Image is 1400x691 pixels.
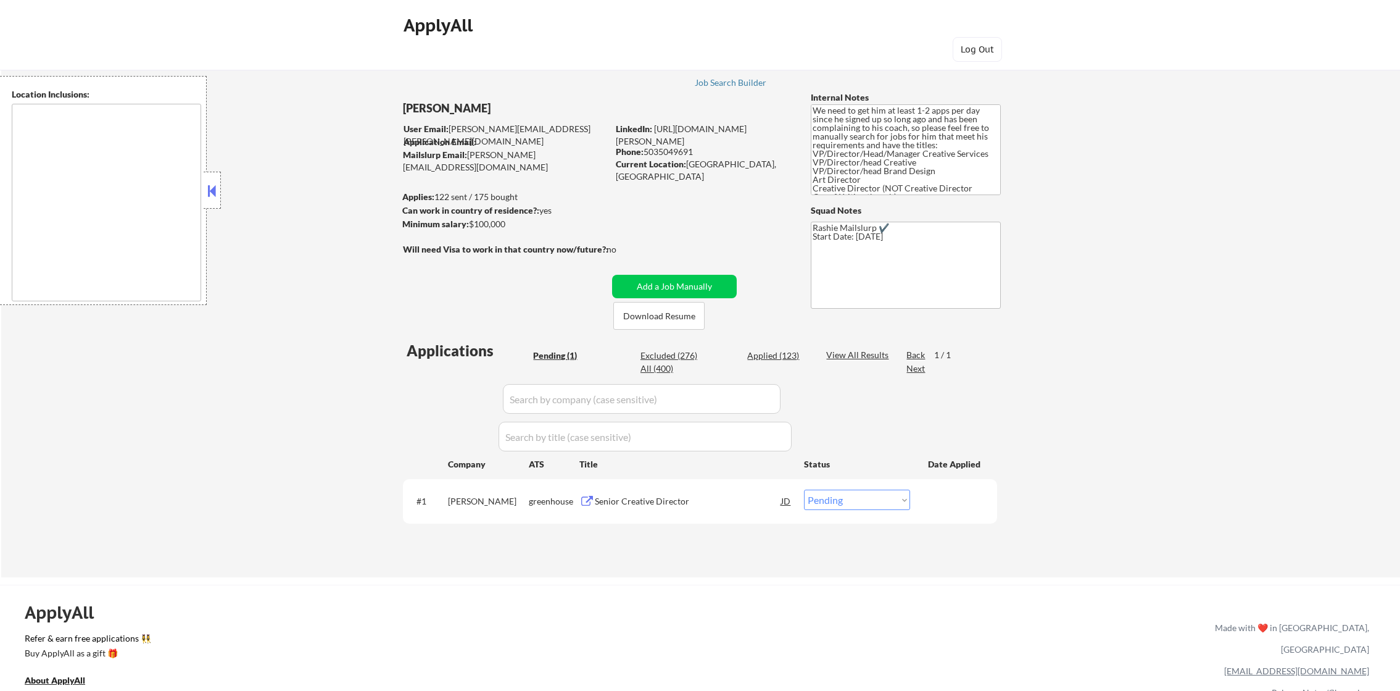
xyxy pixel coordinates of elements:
div: $100,000 [402,218,608,230]
div: 5035049691 [616,146,790,158]
div: Made with ❤️ in [GEOGRAPHIC_DATA], [GEOGRAPHIC_DATA] [1210,617,1369,660]
div: Date Applied [928,458,982,471]
div: Title [579,458,792,471]
a: [EMAIL_ADDRESS][DOMAIN_NAME] [1224,666,1369,676]
div: Buy ApplyAll as a gift 🎁 [25,649,148,658]
div: [PERSON_NAME][EMAIL_ADDRESS][DOMAIN_NAME] [403,149,608,173]
div: Senior Creative Director [595,495,781,508]
strong: Will need Visa to work in that country now/future?: [403,244,608,254]
div: 1 / 1 [934,349,963,361]
div: Company [448,458,529,471]
div: [PERSON_NAME] [448,495,529,508]
div: Internal Notes [811,91,1001,104]
div: #1 [416,495,438,508]
strong: Current Location: [616,159,686,169]
a: About ApplyAll [25,674,102,690]
div: ApplyAll [404,15,476,36]
u: About ApplyAll [25,675,85,685]
a: [URL][DOMAIN_NAME][PERSON_NAME] [616,124,747,146]
div: Applications [407,343,529,358]
input: Search by company (case sensitive) [503,384,781,414]
button: Add a Job Manually [612,275,737,298]
div: Back [906,349,926,361]
a: Buy ApplyAll as a gift 🎁 [25,647,148,663]
div: 122 sent / 175 bought [402,191,608,203]
a: Job Search Builder [695,78,767,90]
strong: Minimum salary: [402,219,469,229]
strong: Can work in country of residence?: [402,205,539,216]
button: Download Resume [613,302,705,330]
div: Location Inclusions: [12,88,202,101]
strong: Phone: [616,146,644,157]
div: Applied (123) [747,350,809,362]
div: Next [906,362,926,375]
input: Search by title (case sensitive) [499,422,792,451]
div: [PERSON_NAME] [403,101,657,116]
div: Job Search Builder [695,78,767,87]
strong: Mailslurp Email: [403,149,467,160]
div: [PERSON_NAME][EMAIL_ADDRESS][PERSON_NAME][DOMAIN_NAME] [404,123,608,147]
div: Status [804,453,910,475]
div: yes [402,204,604,217]
div: Excluded (276) [640,350,702,362]
div: JD [780,490,792,512]
div: Squad Notes [811,204,1001,217]
a: Refer & earn free applications 👯‍♀️ [25,634,957,647]
div: View All Results [826,349,892,361]
div: ATS [529,458,579,471]
div: All (400) [640,362,702,375]
div: greenhouse [529,495,579,508]
strong: User Email: [404,124,449,134]
div: no [607,243,642,256]
strong: Applies: [402,191,434,202]
button: Log Out [953,37,1002,62]
div: Pending (1) [533,350,595,362]
strong: Application Email: [404,136,476,147]
strong: LinkedIn: [616,124,652,134]
div: ApplyAll [25,602,108,623]
div: [GEOGRAPHIC_DATA], [GEOGRAPHIC_DATA] [616,158,790,182]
